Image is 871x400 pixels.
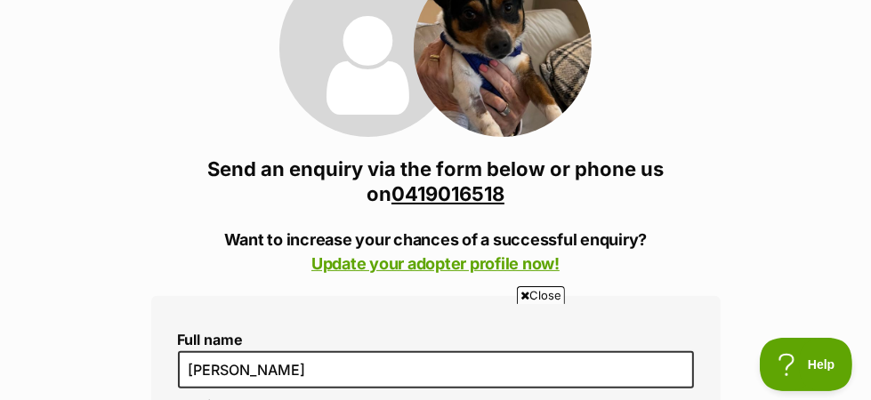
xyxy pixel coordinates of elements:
[112,311,760,391] iframe: Advertisement
[760,338,853,391] iframe: Help Scout Beacon - Open
[517,286,565,304] span: Close
[151,228,721,276] p: Want to increase your chances of a successful enquiry?
[311,254,560,273] a: Update your adopter profile now!
[391,182,504,205] a: 0419016518
[151,156,721,206] h3: Send an enquiry via the form below or phone us on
